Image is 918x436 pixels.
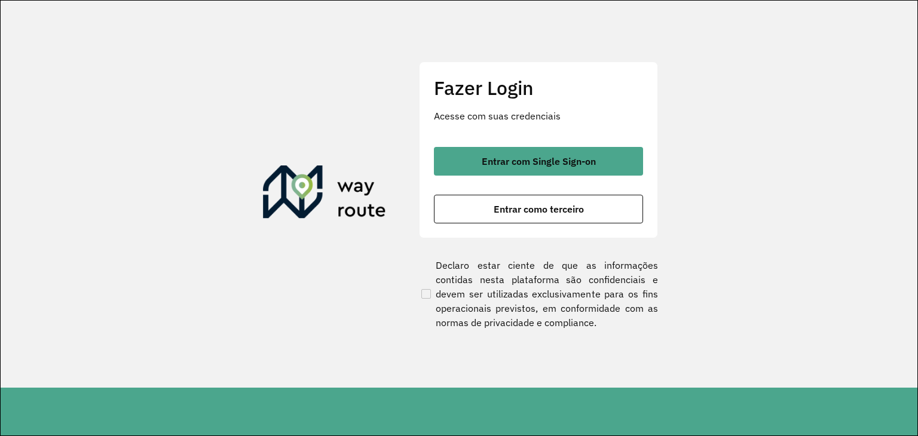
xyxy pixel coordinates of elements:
button: button [434,195,643,223]
span: Entrar com Single Sign-on [482,156,596,166]
label: Declaro estar ciente de que as informações contidas nesta plataforma são confidenciais e devem se... [419,258,658,330]
p: Acesse com suas credenciais [434,109,643,123]
button: button [434,147,643,176]
h2: Fazer Login [434,76,643,99]
span: Entrar como terceiro [494,204,584,214]
img: Roteirizador AmbevTech [263,165,386,223]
